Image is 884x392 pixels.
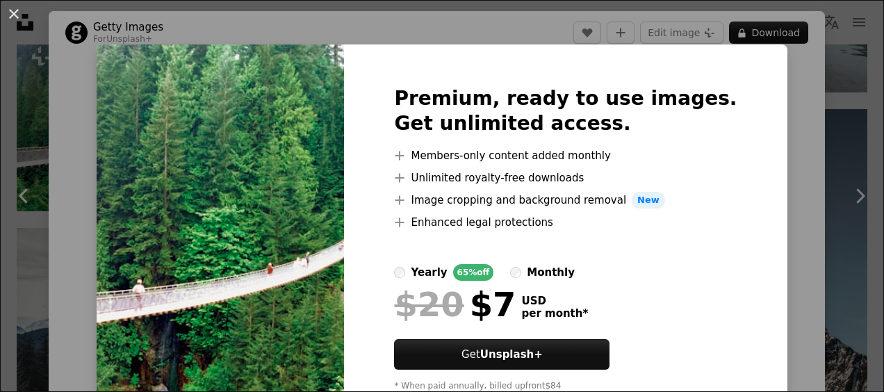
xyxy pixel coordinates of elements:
div: $7 [394,286,516,322]
li: Unlimited royalty-free downloads [394,170,737,186]
div: yearly [411,264,447,281]
input: monthly [510,267,521,278]
li: Members-only content added monthly [394,147,737,164]
span: USD [521,295,588,307]
span: $20 [394,286,464,322]
li: Enhanced legal protections [394,214,737,231]
li: Image cropping and background removal [394,192,737,209]
h2: Premium, ready to use images. Get unlimited access. [394,86,737,136]
div: monthly [527,264,575,281]
button: GetUnsplash+ [394,339,609,370]
strong: Unsplash+ [480,348,543,361]
span: per month * [521,307,588,320]
span: New [632,192,665,209]
div: 65% off [453,264,494,281]
input: yearly65%off [394,267,405,278]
